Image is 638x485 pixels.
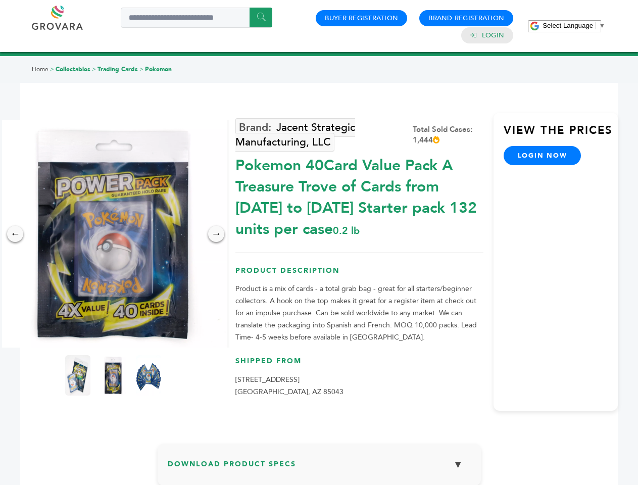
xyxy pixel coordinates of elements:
img: Pokemon 40-Card Value Pack – A Treasure Trove of Cards from 1996 to 2024 - Starter pack! 132 unit... [65,355,90,396]
div: ← [7,226,23,242]
a: Brand Registration [428,14,504,23]
a: Home [32,65,48,73]
h3: Shipped From [235,356,483,374]
a: Collectables [56,65,90,73]
span: ▼ [599,22,605,29]
a: Select Language​ [543,22,605,29]
img: Pokemon 40-Card Value Pack – A Treasure Trove of Cards from 1996 to 2024 - Starter pack! 132 unit... [136,355,161,396]
a: Jacent Strategic Manufacturing, LLC [235,118,355,152]
div: Pokemon 40Card Value Pack A Treasure Trove of Cards from [DATE] to [DATE] Starter pack 132 units ... [235,150,483,240]
a: Trading Cards [97,65,138,73]
div: Total Sold Cases: 1,444 [413,124,483,145]
input: Search a product or brand... [121,8,272,28]
p: [STREET_ADDRESS] [GEOGRAPHIC_DATA], AZ 85043 [235,374,483,398]
a: login now [504,146,581,165]
button: ▼ [446,454,471,475]
a: Login [482,31,504,40]
img: Pokemon 40-Card Value Pack – A Treasure Trove of Cards from 1996 to 2024 - Starter pack! 132 unit... [101,355,126,396]
p: Product is a mix of cards - a total grab bag - great for all starters/beginner collectors. A hook... [235,283,483,344]
h3: View the Prices [504,123,618,146]
a: Pokemon [145,65,172,73]
span: Select Language [543,22,593,29]
span: 0.2 lb [333,224,360,237]
a: Buyer Registration [325,14,398,23]
span: > [50,65,54,73]
span: > [139,65,143,73]
h3: Download Product Specs [168,454,471,483]
div: → [208,226,224,242]
h3: Product Description [235,266,483,283]
span: > [92,65,96,73]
